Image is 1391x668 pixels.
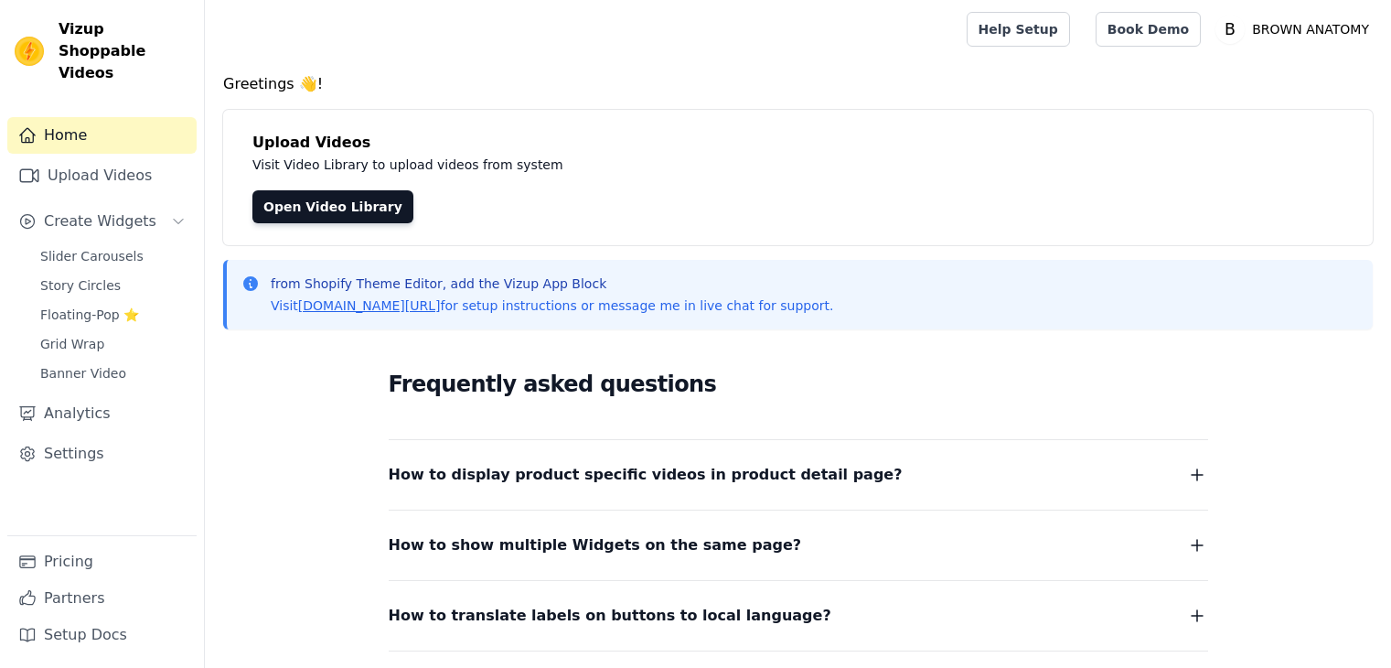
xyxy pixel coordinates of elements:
[40,247,144,265] span: Slider Carousels
[7,544,197,580] a: Pricing
[223,73,1373,95] h4: Greetings 👋!
[15,37,44,66] img: Vizup
[389,603,1208,629] button: How to translate labels on buttons to local language?
[7,203,197,240] button: Create Widgets
[389,462,1208,488] button: How to display product specific videos in product detail page?
[29,273,197,298] a: Story Circles
[252,154,1072,176] p: Visit Video Library to upload videos from system
[271,275,833,293] p: from Shopify Theme Editor, add the Vizup App Block
[271,296,833,315] p: Visit for setup instructions or message me in live chat for support.
[7,580,197,617] a: Partners
[29,243,197,269] a: Slider Carousels
[1096,12,1201,47] a: Book Demo
[40,276,121,295] span: Story Circles
[7,157,197,194] a: Upload Videos
[7,436,197,472] a: Settings
[389,533,1208,558] button: How to show multiple Widgets on the same page?
[252,190,413,223] a: Open Video Library
[7,117,197,154] a: Home
[252,132,1343,154] h4: Upload Videos
[298,298,441,313] a: [DOMAIN_NAME][URL]
[389,462,903,488] span: How to display product specific videos in product detail page?
[29,331,197,357] a: Grid Wrap
[7,617,197,653] a: Setup Docs
[967,12,1070,47] a: Help Setup
[1215,13,1376,46] button: B BROWN ANATOMY
[7,395,197,432] a: Analytics
[40,364,126,382] span: Banner Video
[1245,13,1376,46] p: BROWN ANATOMY
[40,335,104,353] span: Grid Wrap
[29,302,197,328] a: Floating-Pop ⭐
[59,18,189,84] span: Vizup Shoppable Videos
[40,306,139,324] span: Floating-Pop ⭐
[44,210,156,232] span: Create Widgets
[389,366,1208,403] h2: Frequently asked questions
[1225,20,1236,38] text: B
[389,603,831,629] span: How to translate labels on buttons to local language?
[389,533,802,558] span: How to show multiple Widgets on the same page?
[29,361,197,386] a: Banner Video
